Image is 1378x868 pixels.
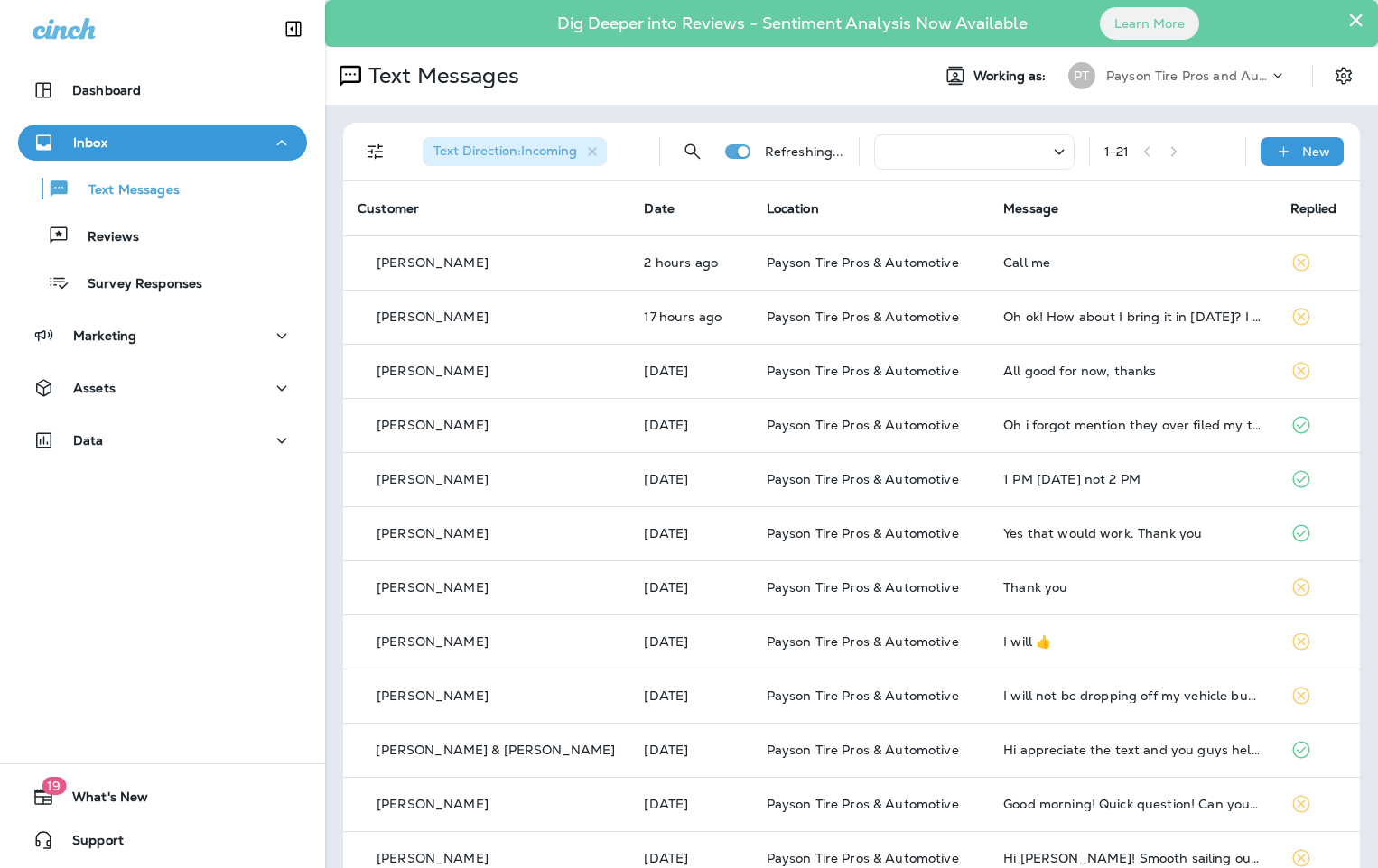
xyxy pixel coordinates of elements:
[18,370,307,406] button: Assets
[767,633,959,650] span: Payson Tire Pros & Automotive
[1003,580,1261,595] div: Thank you
[644,580,737,595] p: Sep 24, 2025 11:05 AM
[1003,526,1261,540] div: Yes that would work. Thank you
[18,318,307,354] button: Marketing
[1003,797,1261,811] div: Good morning! Quick question! Can you please clarify the $28 credit card fee?? I paid using Synch...
[377,255,489,270] p: [PERSON_NAME]
[767,850,959,866] span: Payson Tire Pros & Automotive
[18,125,307,161] button: Inbox
[505,21,1080,26] p: Dig Deeper into Reviews - Sentiment Analysis Now Available
[1003,418,1261,432] div: Oh i forgot mention they over filed my transaction it will need to have some drain out
[377,634,489,649] p: [PERSON_NAME]
[767,309,959,325] span: Payson Tire Pros & Automotive
[1347,5,1364,34] button: Close
[377,851,489,865] p: [PERSON_NAME]
[377,364,489,378] p: [PERSON_NAME]
[377,526,489,540] p: [PERSON_NAME]
[1003,634,1261,649] div: I will 👍
[1003,309,1261,324] div: Oh ok! How about I bring it in next Wednesday? I can drop it off around 10 and you can have it fo...
[767,796,959,812] span: Payson Tire Pros & Automotive
[644,526,737,540] p: Sep 24, 2025 11:34 AM
[644,200,675,217] span: Date
[18,422,307,458] button: Data
[70,276,202,293] p: Survey Responses
[767,579,959,596] span: Payson Tire Pros & Automotive
[73,328,136,343] p: Marketing
[433,143,577,159] span: Text Direction : Incoming
[1003,743,1261,757] div: Hi appreciate the text and you guys helped us out greatly but we don't live in Payson so that's w...
[767,417,959,433] span: Payson Tire Pros & Automotive
[1003,364,1261,378] div: All good for now, thanks
[18,170,307,208] button: Text Messages
[644,743,737,757] p: Sep 24, 2025 08:22 AM
[644,364,737,378] p: Sep 25, 2025 08:31 AM
[377,309,489,324] p: [PERSON_NAME]
[73,381,116,395] p: Assets
[644,634,737,649] p: Sep 24, 2025 10:51 AM
[644,851,737,865] p: Sep 23, 2025 07:02 PM
[70,182,180,199] p: Text Messages
[54,833,124,854] span: Support
[358,200,419,217] span: Customer
[644,418,737,432] p: Sep 24, 2025 05:56 PM
[767,471,959,487] span: Payson Tire Pros & Automotive
[377,797,489,811] p: [PERSON_NAME]
[376,743,615,757] p: [PERSON_NAME] & [PERSON_NAME]
[54,790,148,811] span: What's New
[644,309,737,324] p: Sep 25, 2025 05:22 PM
[767,254,959,271] span: Payson Tire Pros & Automotive
[644,472,737,486] p: Sep 24, 2025 02:01 PM
[767,742,959,758] span: Payson Tire Pros & Automotive
[1003,472,1261,486] div: 1 PM on Thursday not 2 PM
[1003,255,1261,270] div: Call me
[377,580,489,595] p: [PERSON_NAME]
[1302,144,1330,159] p: New
[1003,200,1058,217] span: Message
[18,72,307,108] button: Dashboard
[361,62,519,89] p: Text Messages
[72,83,141,97] p: Dashboard
[644,688,737,703] p: Sep 24, 2025 09:49 AM
[675,134,711,170] button: Search Messages
[377,472,489,486] p: [PERSON_NAME]
[377,418,489,432] p: [PERSON_NAME]
[358,134,394,170] button: Filters
[767,363,959,379] span: Payson Tire Pros & Automotive
[767,200,819,217] span: Location
[1290,200,1337,217] span: Replied
[767,688,959,704] span: Payson Tire Pros & Automotive
[18,263,307,301] button: Survey Responses
[423,137,607,166] div: Text Direction:Incoming
[18,822,307,858] button: Support
[1106,69,1269,83] p: Payson Tire Pros and Automotive
[18,217,307,254] button: Reviews
[765,144,844,159] p: Refreshing...
[767,525,959,541] span: Payson Tire Pros & Automotive
[1003,688,1261,703] div: I will not be dropping off my vehicle but waiting for the rotation to be done
[1003,851,1261,865] div: Hi Kelly! Smooth sailing out to Texas and back, and trips up to the top of the rim for weekend ca...
[73,135,107,150] p: Inbox
[18,779,307,815] button: 19What's New
[73,433,104,448] p: Data
[644,255,737,270] p: Sep 26, 2025 08:43 AM
[644,797,737,811] p: Sep 24, 2025 06:15 AM
[377,688,489,703] p: [PERSON_NAME]
[973,69,1050,84] span: Working as:
[1327,60,1360,92] button: Settings
[1068,62,1095,89] div: PT
[70,229,139,246] p: Reviews
[1104,144,1130,159] div: 1 - 21
[268,11,319,47] button: Collapse Sidebar
[42,777,66,795] span: 19
[1100,7,1199,40] button: Learn More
